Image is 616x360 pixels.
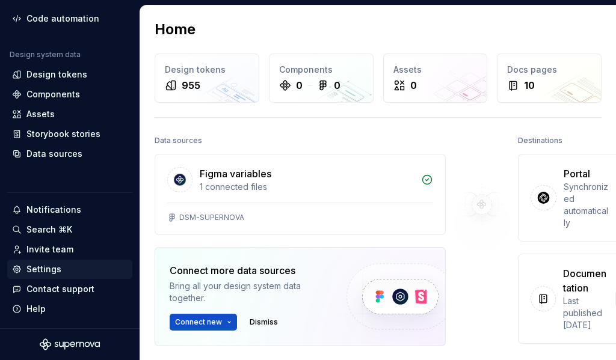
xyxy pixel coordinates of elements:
div: Settings [26,263,61,275]
div: Assets [393,64,478,76]
div: DSM-SUPERNOVA [179,213,244,222]
div: 0 [296,78,303,93]
a: Design tokens955 [155,53,259,103]
a: Components00 [269,53,374,103]
div: Design tokens [165,64,249,76]
a: Code automation [7,9,132,28]
div: 1 connected files [200,181,414,193]
div: Bring all your design system data together. [170,280,326,304]
a: Storybook stories [7,124,132,144]
div: 0 [334,78,340,93]
div: Synchronized automatically [564,181,609,229]
div: Code automation [26,13,99,25]
div: Docs pages [507,64,591,76]
svg: Supernova Logo [40,338,100,350]
div: Data sources [26,148,82,160]
div: 0 [410,78,417,93]
a: Components [7,85,132,104]
div: Documentation [563,266,608,295]
div: 10 [524,78,535,93]
div: Data sources [155,132,202,149]
div: Components [279,64,363,76]
button: Connect new [170,314,237,331]
a: Design tokens [7,65,132,84]
span: Dismiss [250,317,278,327]
div: Notifications [26,204,81,216]
div: Components [26,88,80,100]
div: Help [26,303,46,315]
div: Search ⌘K [26,224,72,236]
span: Connect new [175,317,222,327]
div: Contact support [26,283,94,295]
div: Destinations [518,132,562,149]
div: Design tokens [26,69,87,81]
div: Design system data [10,50,81,59]
div: 955 [182,78,200,93]
div: Portal [564,166,590,181]
button: Search ⌘K [7,220,132,239]
div: Assets [26,108,55,120]
button: Notifications [7,200,132,219]
div: Figma variables [200,166,271,181]
a: Docs pages10 [497,53,602,103]
button: Contact support [7,279,132,299]
h2: Home [155,20,196,39]
div: Last published [DATE] [563,295,608,331]
button: Help [7,299,132,319]
a: Figma variables1 connected filesDSM-SUPERNOVA [155,154,446,235]
div: Connect more data sources [170,263,326,278]
div: Storybook stories [26,128,100,140]
button: Dismiss [244,314,283,331]
a: Settings [7,260,132,279]
a: Assets [7,105,132,124]
div: Invite team [26,243,73,255]
a: Data sources [7,144,132,163]
a: Assets0 [383,53,488,103]
a: Invite team [7,240,132,259]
